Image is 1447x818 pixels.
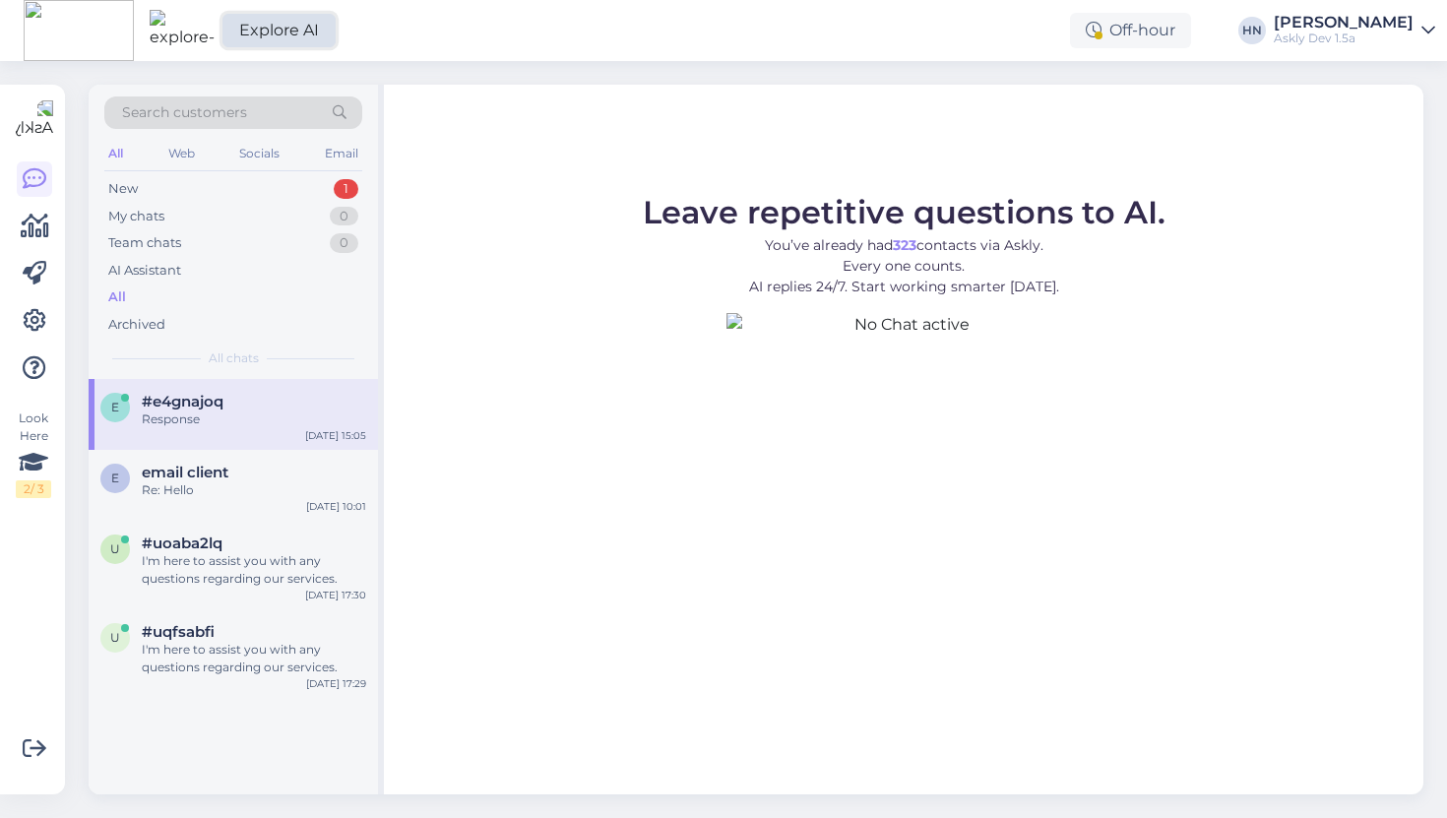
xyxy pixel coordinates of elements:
[306,499,366,514] div: [DATE] 10:01
[16,100,53,138] img: Askly Logo
[305,428,366,443] div: [DATE] 15:05
[222,14,336,47] a: Explore AI
[108,315,165,335] div: Archived
[334,179,358,199] div: 1
[643,235,1165,297] p: You’ve already had contacts via Askly. Every one counts. AI replies 24/7. Start working smarter [...
[726,313,1081,667] img: No Chat active
[321,141,362,166] div: Email
[110,541,120,556] span: u
[108,261,181,281] div: AI Assistant
[108,207,164,226] div: My chats
[142,552,366,588] div: I'm here to assist you with any questions regarding our services.
[142,641,366,676] div: I'm here to assist you with any questions regarding our services.
[1238,17,1266,44] div: HN
[142,464,228,481] span: email client
[893,236,916,254] b: 323
[110,630,120,645] span: u
[16,480,51,498] div: 2 / 3
[111,471,119,485] span: e
[150,10,215,51] img: explore-ai
[104,141,127,166] div: All
[142,535,222,552] span: #uoaba2lq
[330,233,358,253] div: 0
[305,588,366,602] div: [DATE] 17:30
[209,349,259,367] span: All chats
[142,481,366,499] div: Re: Hello
[164,141,199,166] div: Web
[235,141,283,166] div: Socials
[1274,15,1414,31] div: [PERSON_NAME]
[1274,31,1414,46] div: Askly Dev 1.5a
[108,179,138,199] div: New
[108,287,126,307] div: All
[306,676,366,691] div: [DATE] 17:29
[142,410,366,428] div: Response
[111,400,119,414] span: e
[1274,15,1435,46] a: [PERSON_NAME]Askly Dev 1.5a
[108,233,181,253] div: Team chats
[16,409,51,498] div: Look Here
[122,102,247,123] span: Search customers
[142,623,215,641] span: #uqfsabfi
[1070,13,1191,48] div: Off-hour
[330,207,358,226] div: 0
[643,193,1165,231] span: Leave repetitive questions to AI.
[142,393,223,410] span: #e4gnajoq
